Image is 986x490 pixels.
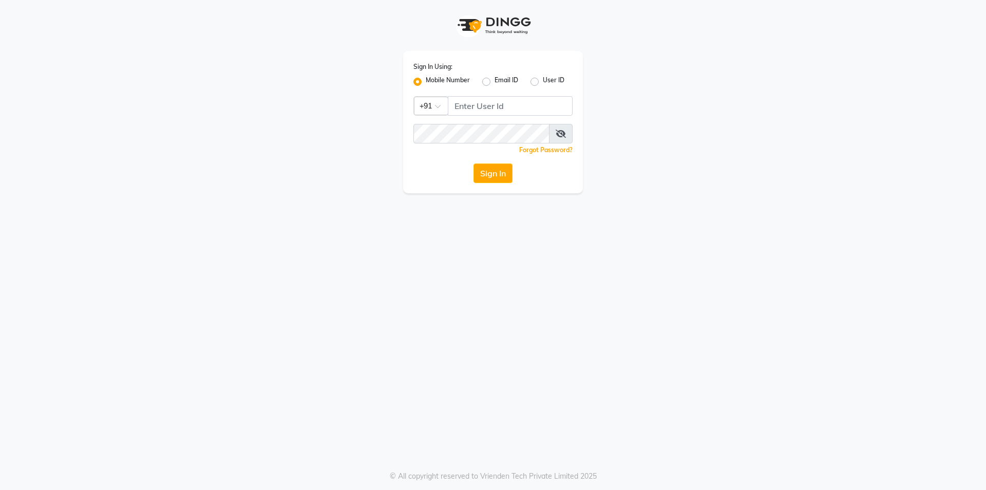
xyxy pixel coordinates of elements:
label: Sign In Using: [413,62,452,71]
img: logo1.svg [452,10,534,41]
label: Mobile Number [426,76,470,88]
button: Sign In [473,164,513,183]
input: Username [448,96,573,116]
label: Email ID [495,76,518,88]
a: Forgot Password? [519,146,573,154]
input: Username [413,124,549,143]
label: User ID [543,76,564,88]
